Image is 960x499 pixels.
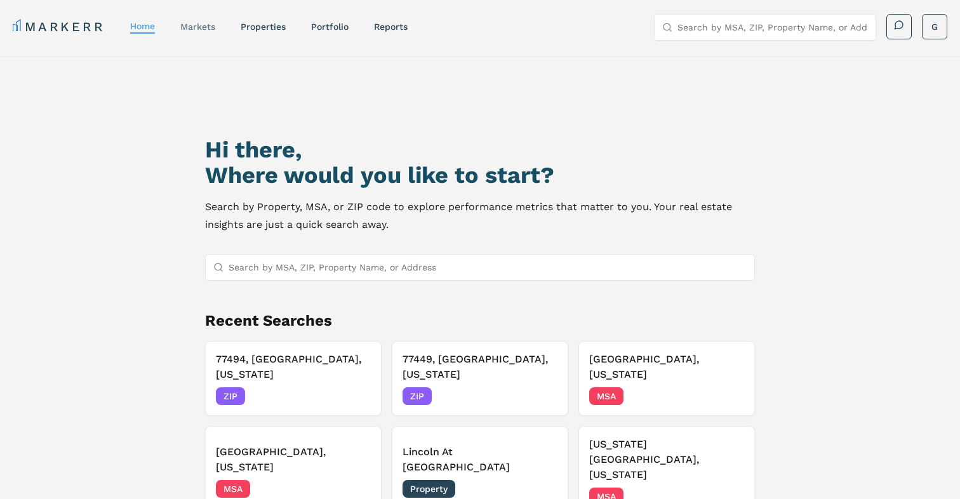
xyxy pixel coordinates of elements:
span: [DATE] [342,390,371,403]
button: Remove Houston, Texas[GEOGRAPHIC_DATA], [US_STATE]MSA[DATE] [578,341,755,416]
h3: Lincoln At [GEOGRAPHIC_DATA] [403,444,557,475]
span: [DATE] [342,482,371,495]
h3: [US_STATE][GEOGRAPHIC_DATA], [US_STATE] [589,437,744,482]
input: Search by MSA, ZIP, Property Name, or Address [229,255,747,280]
a: properties [241,22,286,32]
a: MARKERR [13,18,105,36]
h3: [GEOGRAPHIC_DATA], [US_STATE] [589,352,744,382]
span: [DATE] [529,482,557,495]
span: MSA [216,480,250,498]
a: Portfolio [311,22,349,32]
button: Remove 77494, Katy, Texas77494, [GEOGRAPHIC_DATA], [US_STATE]ZIP[DATE] [205,341,382,416]
h3: 77449, [GEOGRAPHIC_DATA], [US_STATE] [403,352,557,382]
a: home [130,21,155,31]
span: Property [403,480,455,498]
span: ZIP [403,387,432,405]
h2: Recent Searches [205,310,755,331]
h3: [GEOGRAPHIC_DATA], [US_STATE] [216,444,371,475]
input: Search by MSA, ZIP, Property Name, or Address [677,15,868,40]
span: MSA [589,387,623,405]
a: reports [374,22,408,32]
h1: Hi there, [205,137,755,163]
h2: Where would you like to start? [205,163,755,188]
span: [DATE] [529,390,557,403]
p: Search by Property, MSA, or ZIP code to explore performance metrics that matter to you. Your real... [205,198,755,234]
h3: 77494, [GEOGRAPHIC_DATA], [US_STATE] [216,352,371,382]
span: [DATE] [716,390,744,403]
button: G [922,14,947,39]
button: Remove 77449, Katy, Texas77449, [GEOGRAPHIC_DATA], [US_STATE]ZIP[DATE] [392,341,568,416]
span: ZIP [216,387,245,405]
span: G [931,20,938,33]
a: markets [180,22,215,32]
